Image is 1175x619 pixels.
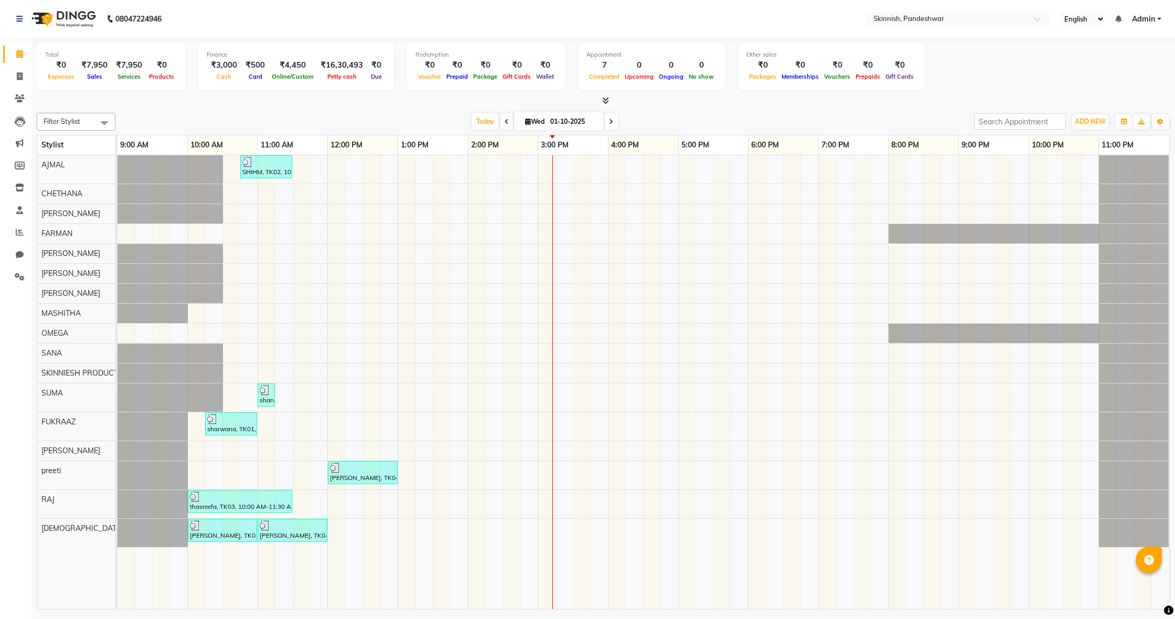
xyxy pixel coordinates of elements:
div: [PERSON_NAME], TK04, 10:00 AM-11:00 AM, CUT & STYLINGAdvanced haircut [189,520,256,540]
div: ₹0 [746,59,779,71]
span: Card [246,73,265,80]
span: Wallet [533,73,557,80]
span: Services [115,73,143,80]
button: ADD NEW [1072,114,1108,129]
div: ₹0 [883,59,916,71]
span: ADD NEW [1075,118,1106,125]
span: RAJ [41,495,55,504]
span: FARMAN [41,229,72,238]
span: Petty cash [325,73,359,80]
div: ₹7,950 [77,59,112,71]
span: Expenses [45,73,77,80]
a: 11:00 AM [258,137,296,153]
a: 3:00 PM [538,137,571,153]
div: ₹7,950 [112,59,146,71]
span: SANA [41,348,62,358]
div: 0 [686,59,717,71]
span: Due [368,73,384,80]
input: 2025-10-01 [547,114,600,130]
span: Completed [586,73,622,80]
span: CHETHANA [41,189,82,198]
span: Wed [522,118,547,125]
span: Vouchers [821,73,853,80]
div: ₹0 [533,59,557,71]
div: 0 [656,59,686,71]
span: Memberships [779,73,821,80]
a: 7:00 PM [819,137,852,153]
span: [PERSON_NAME] [41,446,100,455]
span: Products [146,73,177,80]
a: 9:00 AM [117,137,151,153]
span: SKINNIESH PRODUCTS [41,368,123,378]
span: Package [471,73,500,80]
span: OMEGA [41,328,68,338]
div: thasreefa, TK03, 10:00 AM-11:30 AM, PROFESSIONAL HAIR SPAExtra Long-2200 [189,492,291,511]
span: preeti [41,466,61,475]
div: ₹0 [500,59,533,71]
div: ₹0 [45,59,77,71]
span: [PERSON_NAME] [41,269,100,278]
a: 6:00 PM [749,137,782,153]
div: ₹4,450 [269,59,316,71]
a: 9:00 PM [959,137,992,153]
div: SHIHM, TK02, 10:45 AM-11:30 AM, CUT & STYLINGClassic Haircut [241,157,291,177]
span: [DEMOGRAPHIC_DATA] [41,524,123,533]
span: Online/Custom [269,73,316,80]
span: Filter Stylist [44,117,80,125]
div: 7 [586,59,622,71]
span: Prepaids [853,73,883,80]
div: Total [45,50,177,59]
div: 0 [622,59,656,71]
iframe: chat widget [1131,577,1165,609]
a: 4:00 PM [608,137,642,153]
span: Gift Cards [500,73,533,80]
span: [PERSON_NAME] [41,249,100,258]
div: ₹500 [241,59,269,71]
span: SUMA [41,388,63,398]
span: Gift Cards [883,73,916,80]
span: Upcoming [622,73,656,80]
span: FUKRAAZ [41,417,76,426]
div: ₹0 [146,59,177,71]
span: Sales [84,73,105,80]
div: Appointment [586,50,717,59]
div: ₹0 [821,59,853,71]
div: sharwana, TK01, 11:00 AM-11:15 AM, Eyebrows [259,385,274,405]
div: ₹0 [367,59,386,71]
b: 08047224946 [115,4,162,34]
a: 8:00 PM [889,137,922,153]
span: [PERSON_NAME] [41,209,100,218]
div: Other sales [746,50,916,59]
span: Today [472,113,498,130]
span: Stylist [41,140,63,150]
div: Redemption [415,50,557,59]
div: Finance [207,50,386,59]
span: Cash [214,73,234,80]
span: Ongoing [656,73,686,80]
div: ₹3,000 [207,59,241,71]
div: [PERSON_NAME], TK04, 12:00 PM-01:00 PM, CUT & STYLINGAdvanced haircut [329,463,397,483]
div: ₹0 [779,59,821,71]
div: ₹0 [853,59,883,71]
a: 1:00 PM [398,137,431,153]
span: Prepaid [444,73,471,80]
span: [PERSON_NAME] [41,289,100,298]
div: ₹0 [415,59,444,71]
div: [PERSON_NAME], TK04, 11:00 AM-12:00 PM, CUT & STYLINGAdvanced haircut [259,520,326,540]
input: Search Appointment [974,113,1066,130]
a: 10:00 PM [1029,137,1066,153]
span: AJMAL [41,160,65,169]
a: 10:00 AM [188,137,226,153]
a: 12:00 PM [328,137,365,153]
span: Voucher [415,73,444,80]
span: Packages [746,73,779,80]
span: No show [686,73,717,80]
div: ₹0 [444,59,471,71]
div: ₹16,30,493 [316,59,367,71]
div: ₹0 [471,59,500,71]
span: MASHITHA [41,308,81,318]
span: Admin [1132,14,1155,25]
a: 11:00 PM [1099,137,1136,153]
a: 5:00 PM [679,137,712,153]
img: logo [27,4,99,34]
